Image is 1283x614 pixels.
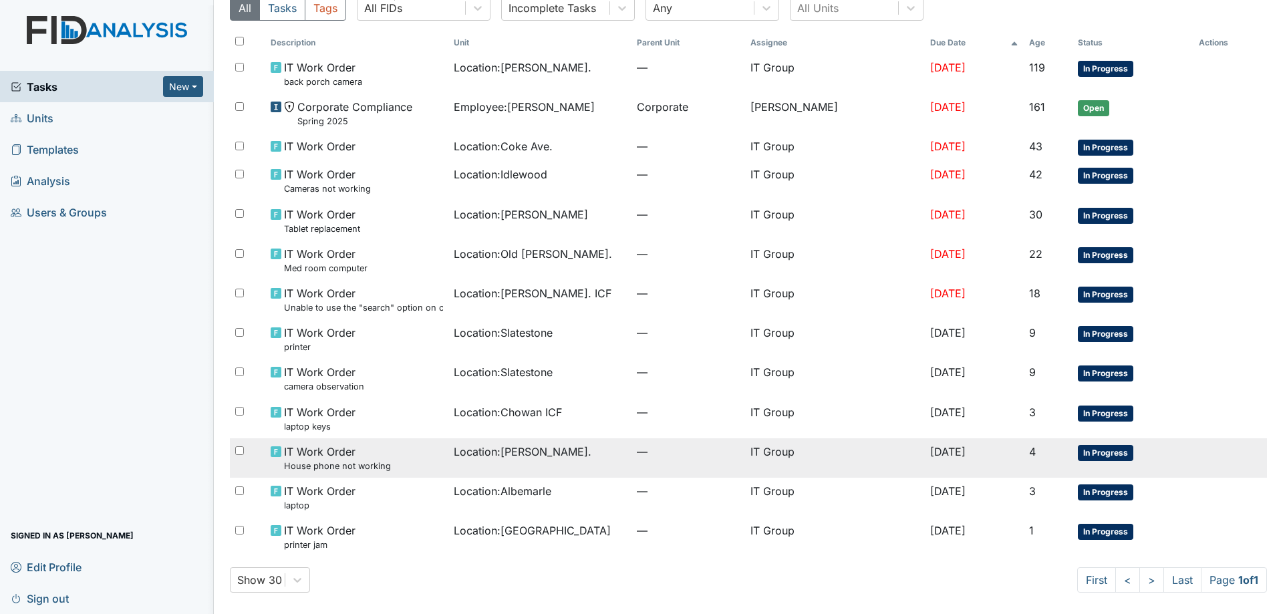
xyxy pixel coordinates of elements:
[1029,445,1036,458] span: 4
[1201,567,1267,593] span: Page
[745,438,925,478] td: IT Group
[1163,567,1201,593] a: Last
[1115,567,1140,593] a: <
[745,517,925,557] td: IT Group
[454,246,612,262] span: Location : Old [PERSON_NAME].
[1078,100,1109,116] span: Open
[637,483,740,499] span: —
[930,406,966,419] span: [DATE]
[745,133,925,161] td: IT Group
[11,557,82,577] span: Edit Profile
[745,201,925,241] td: IT Group
[1029,208,1042,221] span: 30
[284,285,443,314] span: IT Work Order Unable to use the "search" option on cameras.
[745,161,925,200] td: IT Group
[1078,365,1133,381] span: In Progress
[637,364,740,380] span: —
[284,460,391,472] small: House phone not working
[930,61,966,74] span: [DATE]
[1078,61,1133,77] span: In Progress
[1029,287,1040,300] span: 18
[925,31,1024,54] th: Toggle SortBy
[1029,365,1036,379] span: 9
[284,206,360,235] span: IT Work Order Tablet replacement
[454,522,611,539] span: Location : [GEOGRAPHIC_DATA]
[163,76,203,97] button: New
[454,364,553,380] span: Location : Slatestone
[1193,31,1260,54] th: Actions
[1077,567,1267,593] nav: task-pagination
[1029,524,1034,537] span: 1
[284,166,371,195] span: IT Work Order Cameras not working
[448,31,631,54] th: Toggle SortBy
[745,319,925,359] td: IT Group
[454,59,591,75] span: Location : [PERSON_NAME].
[745,280,925,319] td: IT Group
[637,444,740,460] span: —
[297,99,412,128] span: Corporate Compliance Spring 2025
[297,115,412,128] small: Spring 2025
[637,285,740,301] span: —
[1139,567,1164,593] a: >
[284,522,355,551] span: IT Work Order printer jam
[745,241,925,280] td: IT Group
[1073,31,1193,54] th: Toggle SortBy
[1078,484,1133,500] span: In Progress
[1029,484,1036,498] span: 3
[1029,326,1036,339] span: 9
[284,59,362,88] span: IT Work Order back porch camera
[745,31,925,54] th: Assignee
[631,31,745,54] th: Toggle SortBy
[1078,445,1133,461] span: In Progress
[454,404,562,420] span: Location : Chowan ICF
[284,325,355,353] span: IT Work Order printer
[930,140,966,153] span: [DATE]
[1029,61,1045,74] span: 119
[1029,406,1036,419] span: 3
[11,525,134,546] span: Signed in as [PERSON_NAME]
[284,364,364,393] span: IT Work Order camera observation
[745,359,925,398] td: IT Group
[1077,567,1116,593] a: First
[284,380,364,393] small: camera observation
[454,325,553,341] span: Location : Slatestone
[11,79,163,95] a: Tasks
[930,524,966,537] span: [DATE]
[745,399,925,438] td: IT Group
[454,166,547,182] span: Location : Idlewood
[930,247,966,261] span: [DATE]
[745,478,925,517] td: IT Group
[637,325,740,341] span: —
[284,499,355,512] small: laptop
[284,341,355,353] small: printer
[930,484,966,498] span: [DATE]
[284,75,362,88] small: back porch camera
[1078,287,1133,303] span: In Progress
[284,444,391,472] span: IT Work Order House phone not working
[1078,326,1133,342] span: In Progress
[11,139,79,160] span: Templates
[454,483,551,499] span: Location : Albemarle
[1024,31,1073,54] th: Toggle SortBy
[284,420,355,433] small: laptop keys
[1238,573,1258,587] strong: 1 of 1
[1078,524,1133,540] span: In Progress
[284,301,443,314] small: Unable to use the "search" option on cameras.
[284,404,355,433] span: IT Work Order laptop keys
[237,572,282,588] div: Show 30
[637,138,740,154] span: —
[930,287,966,300] span: [DATE]
[745,54,925,94] td: IT Group
[930,100,966,114] span: [DATE]
[454,99,595,115] span: Employee : [PERSON_NAME]
[284,483,355,512] span: IT Work Order laptop
[11,202,107,222] span: Users & Groups
[745,94,925,133] td: [PERSON_NAME]
[637,166,740,182] span: —
[1029,100,1045,114] span: 161
[454,285,611,301] span: Location : [PERSON_NAME]. ICF
[11,108,53,128] span: Units
[637,522,740,539] span: —
[1029,247,1042,261] span: 22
